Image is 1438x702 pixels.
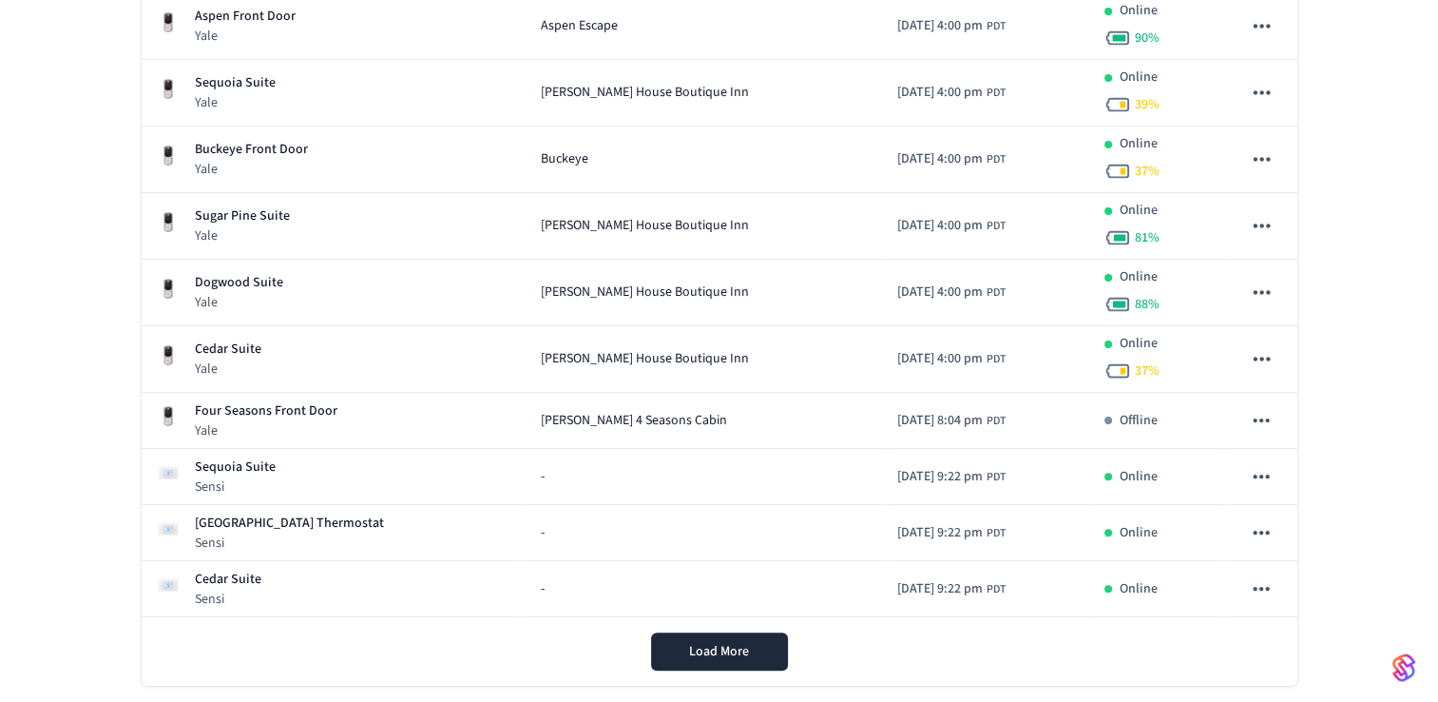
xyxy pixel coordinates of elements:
[157,78,180,101] img: Yale Assure Touchscreen Wifi Smart Lock, Satin Nickel, Front
[157,211,180,234] img: Yale Assure Touchscreen Wifi Smart Lock, Satin Nickel, Front
[897,411,1006,431] div: America/Los_Angeles
[897,523,1006,543] div: America/Los_Angeles
[195,514,384,534] p: [GEOGRAPHIC_DATA] Thermostat
[195,140,308,160] p: Buckeye Front Door
[1120,134,1158,154] p: Online
[157,344,180,367] img: Yale Assure Touchscreen Wifi Smart Lock, Satin Nickel, Front
[195,160,308,179] p: Yale
[897,467,1006,487] div: America/Los_Angeles
[1135,95,1160,114] span: 39 %
[195,27,296,46] p: Yale
[195,590,261,609] p: Sensi
[897,467,983,487] span: [DATE] 9:22 pm
[1120,334,1158,354] p: Online
[1135,162,1160,181] span: 37 %
[195,360,261,379] p: Yale
[157,517,180,540] img: Sensi Smart Thermostat (White)
[987,151,1006,168] span: PDT
[541,149,588,169] span: Buckeye
[195,478,276,497] p: Sensi
[1120,201,1158,221] p: Online
[897,216,983,236] span: [DATE] 4:00 pm
[195,458,276,478] p: Sequoia Suite
[987,85,1006,102] span: PDT
[897,523,983,543] span: [DATE] 9:22 pm
[897,16,983,36] span: [DATE] 4:00 pm
[195,421,337,440] p: Yale
[1120,579,1158,599] p: Online
[689,642,749,661] span: Load More
[987,525,1006,542] span: PDT
[541,411,727,431] span: [PERSON_NAME] 4 Seasons Cabin
[157,278,180,301] img: Yale Assure Touchscreen Wifi Smart Lock, Satin Nickel, Front
[897,349,1006,369] div: America/Los_Angeles
[157,405,180,428] img: Yale Assure Touchscreen Wifi Smart Lock, Satin Nickel, Front
[157,574,180,596] img: Sensi Smart Thermostat (White)
[987,284,1006,302] span: PDT
[897,411,983,431] span: [DATE] 8:04 pm
[195,570,261,590] p: Cedar Suite
[897,83,1006,103] div: America/Los_Angeles
[195,206,290,226] p: Sugar Pine Suite
[897,16,1006,36] div: America/Los_Angeles
[541,16,618,36] span: Aspen Escape
[1120,267,1158,287] p: Online
[157,145,180,167] img: Yale Assure Touchscreen Wifi Smart Lock, Satin Nickel, Front
[195,273,283,293] p: Dogwood Suite
[1120,1,1158,21] p: Online
[195,340,261,360] p: Cedar Suite
[651,633,788,671] button: Load More
[897,149,1006,169] div: America/Los_Angeles
[157,11,180,34] img: Yale Assure Touchscreen Wifi Smart Lock, Satin Nickel, Front
[195,93,276,112] p: Yale
[1135,361,1160,380] span: 37 %
[541,523,545,543] span: -
[987,469,1006,486] span: PDT
[541,283,749,302] span: [PERSON_NAME] House Boutique Inn
[1120,523,1158,543] p: Online
[195,73,276,93] p: Sequoia Suite
[541,349,749,369] span: [PERSON_NAME] House Boutique Inn
[897,149,983,169] span: [DATE] 4:00 pm
[195,534,384,553] p: Sensi
[987,351,1006,368] span: PDT
[1392,653,1415,683] img: SeamLogoGradient.69752ec5.svg
[157,461,180,484] img: Sensi Smart Thermostat (White)
[987,18,1006,35] span: PDT
[195,401,337,421] p: Four Seasons Front Door
[987,218,1006,235] span: PDT
[1135,228,1160,247] span: 81 %
[987,413,1006,430] span: PDT
[897,283,983,302] span: [DATE] 4:00 pm
[897,579,1006,599] div: America/Los_Angeles
[195,293,283,312] p: Yale
[1135,29,1160,48] span: 90 %
[1120,411,1158,431] p: Offline
[897,579,983,599] span: [DATE] 9:22 pm
[897,349,983,369] span: [DATE] 4:00 pm
[541,83,749,103] span: [PERSON_NAME] House Boutique Inn
[541,467,545,487] span: -
[1120,467,1158,487] p: Online
[897,216,1006,236] div: America/Los_Angeles
[987,581,1006,598] span: PDT
[195,226,290,245] p: Yale
[1135,295,1160,314] span: 88 %
[1120,68,1158,88] p: Online
[541,216,749,236] span: [PERSON_NAME] House Boutique Inn
[195,7,296,27] p: Aspen Front Door
[541,579,545,599] span: -
[897,283,1006,302] div: America/Los_Angeles
[897,83,983,103] span: [DATE] 4:00 pm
